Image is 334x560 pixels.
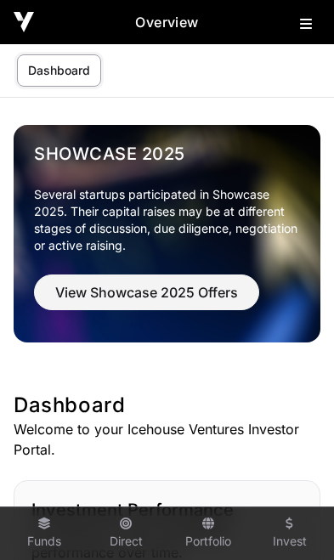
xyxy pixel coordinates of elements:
[34,142,300,166] a: Showcase 2025
[14,125,320,342] img: Showcase 2025
[34,12,300,32] h2: Overview
[10,511,78,557] a: Funds
[92,511,160,557] a: Direct
[14,419,320,460] p: Welcome to your Icehouse Ventures Investor Portal.
[17,54,101,87] a: Dashboard
[174,511,242,557] a: Portfolio
[256,511,324,557] a: Invest
[34,186,300,254] p: Several startups participated in Showcase 2025. Their capital raises may be at different stages o...
[31,498,303,522] h2: Investment Performance
[55,282,238,303] span: View Showcase 2025 Offers
[14,12,34,32] img: Icehouse Ventures Logo
[34,274,259,310] button: View Showcase 2025 Offers
[14,392,320,419] h1: Dashboard
[34,291,259,308] a: View Showcase 2025 Offers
